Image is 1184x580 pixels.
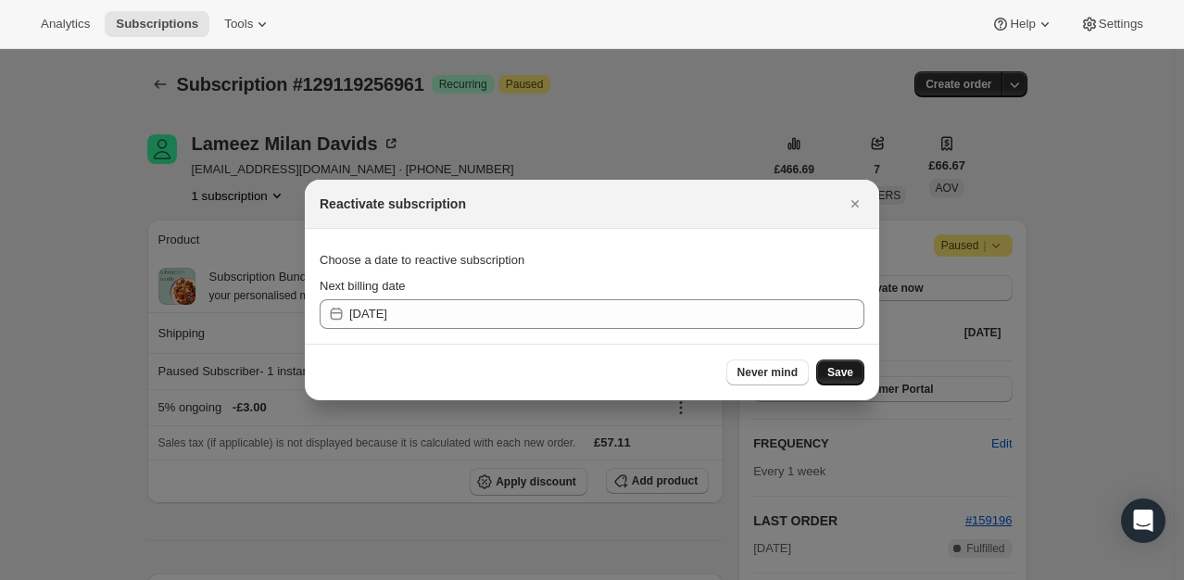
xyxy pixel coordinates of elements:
[737,365,798,380] span: Never mind
[320,279,406,293] span: Next billing date
[1121,498,1165,543] div: Open Intercom Messenger
[105,11,209,37] button: Subscriptions
[213,11,283,37] button: Tools
[1069,11,1154,37] button: Settings
[726,359,809,385] button: Never mind
[1099,17,1143,32] span: Settings
[1010,17,1035,32] span: Help
[41,17,90,32] span: Analytics
[827,365,853,380] span: Save
[816,359,864,385] button: Save
[116,17,198,32] span: Subscriptions
[320,195,466,213] h2: Reactivate subscription
[842,191,868,217] button: Close
[224,17,253,32] span: Tools
[980,11,1064,37] button: Help
[30,11,101,37] button: Analytics
[320,244,864,277] div: Choose a date to reactive subscription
